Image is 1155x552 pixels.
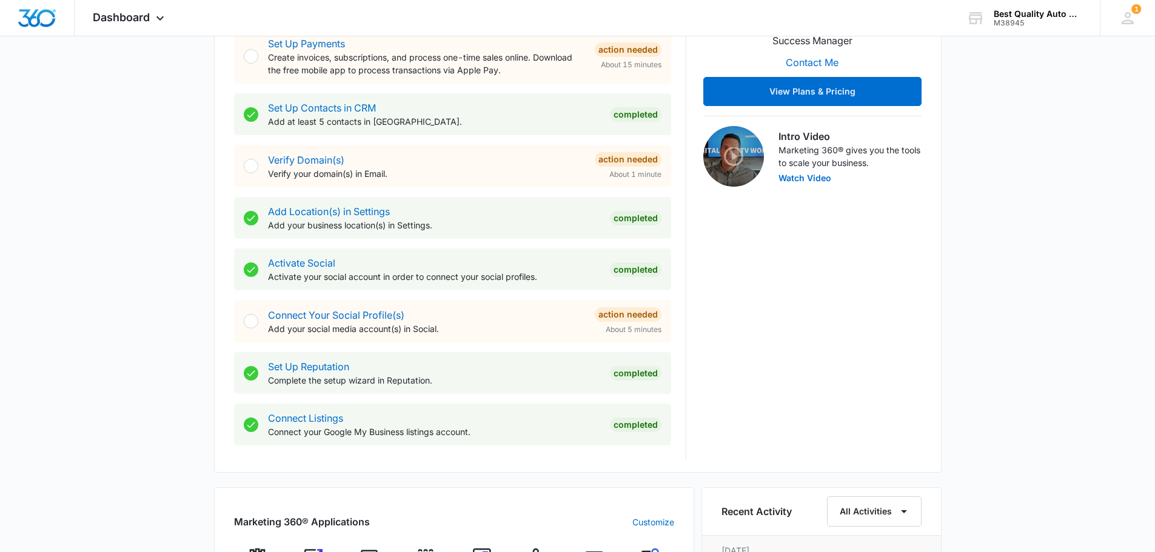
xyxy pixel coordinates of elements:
a: Add Location(s) in Settings [268,205,390,218]
a: Set Up Payments [268,38,345,50]
div: Completed [610,107,661,122]
p: Complete the setup wizard in Reputation. [268,374,600,387]
a: Set Up Contacts in CRM [268,102,376,114]
div: Completed [610,211,661,225]
span: About 15 minutes [601,59,661,70]
p: Verify your domain(s) in Email. [268,167,585,180]
div: Action Needed [595,152,661,167]
div: account id [994,19,1082,27]
p: Success Manager [772,33,852,48]
button: View Plans & Pricing [703,77,922,106]
h6: Recent Activity [721,504,792,519]
p: Add at least 5 contacts in [GEOGRAPHIC_DATA]. [268,115,600,128]
p: Add your business location(s) in Settings. [268,219,600,231]
h3: Intro Video [778,129,922,144]
a: Set Up Reputation [268,361,349,373]
span: Dashboard [93,11,150,24]
span: 1 [1131,4,1141,14]
div: notifications count [1131,4,1141,14]
span: About 1 minute [609,169,661,180]
p: Marketing 360® gives you the tools to scale your business. [778,144,922,169]
button: Contact Me [774,48,851,77]
p: Connect your Google My Business listings account. [268,425,600,438]
div: account name [994,9,1082,19]
span: About 5 minutes [606,324,661,335]
button: All Activities [827,496,922,527]
div: Completed [610,262,661,277]
a: Activate Social [268,257,335,269]
p: Create invoices, subscriptions, and process one-time sales online. Download the free mobile app t... [268,51,585,76]
div: Completed [610,417,661,432]
button: Watch Video [778,174,831,182]
a: Connect Listings [268,412,343,424]
h2: Marketing 360® Applications [234,514,370,529]
p: Add your social media account(s) in Social. [268,322,585,335]
p: Activate your social account in order to connect your social profiles. [268,270,600,283]
a: Customize [632,516,674,528]
div: Action Needed [595,307,661,322]
div: Action Needed [595,42,661,57]
img: Intro Video [703,126,764,187]
a: Verify Domain(s) [268,154,344,166]
div: Completed [610,366,661,381]
a: Connect Your Social Profile(s) [268,309,404,321]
